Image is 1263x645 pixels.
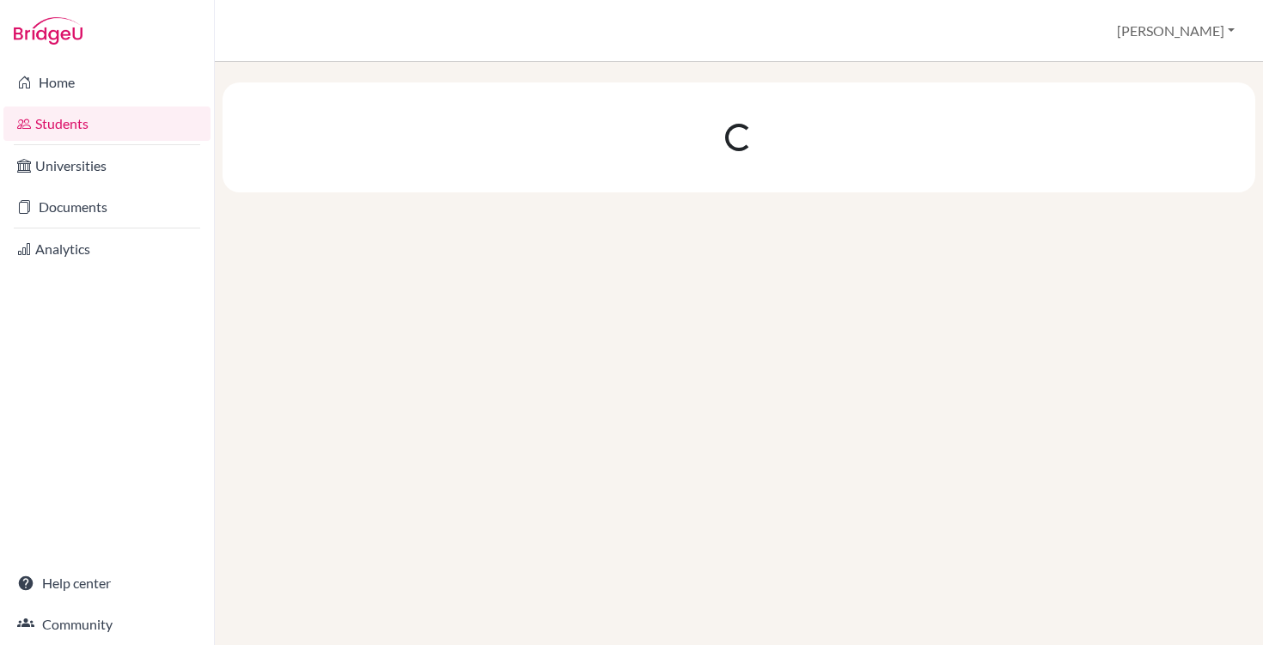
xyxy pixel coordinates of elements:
[3,149,210,183] a: Universities
[3,106,210,141] a: Students
[1109,15,1242,47] button: [PERSON_NAME]
[3,232,210,266] a: Analytics
[3,65,210,100] a: Home
[3,607,210,642] a: Community
[3,566,210,600] a: Help center
[14,17,82,45] img: Bridge-U
[3,190,210,224] a: Documents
